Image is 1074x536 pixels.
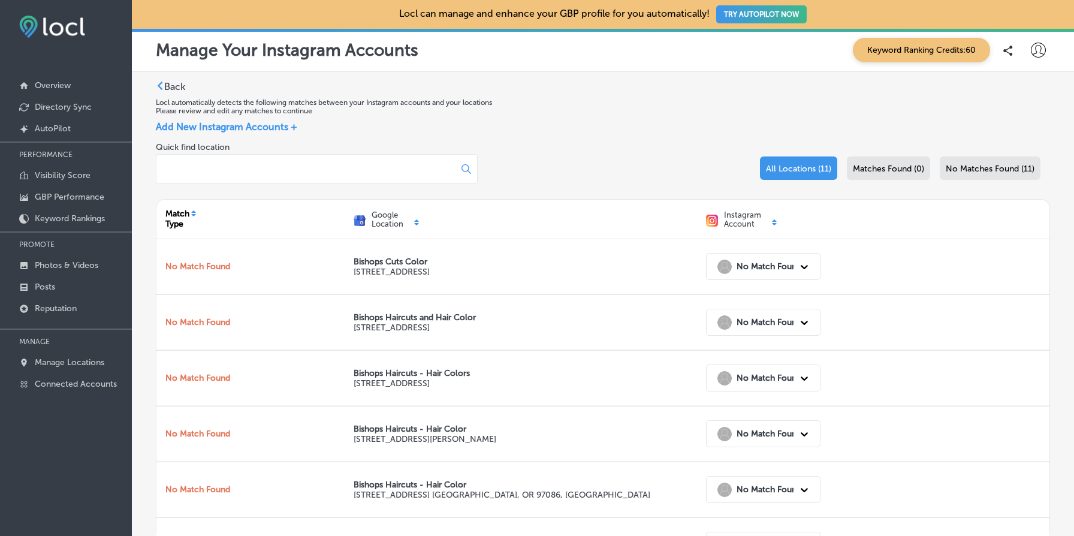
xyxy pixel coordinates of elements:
span: Keyword Ranking Credits: 60 [853,38,990,62]
img: fda3e92497d09a02dc62c9cd864e3231.png [19,16,85,38]
p: Directory Sync [35,102,92,112]
span: Matches Found (0) [853,164,924,174]
p: AutoPilot [35,124,71,134]
strong: Bishops Haircuts - Hair Color [354,424,466,434]
span: Add New Instagram Accounts + [156,121,297,133]
p: Overview [35,80,71,91]
p: [STREET_ADDRESS] [GEOGRAPHIC_DATA], OR 97086, [GEOGRAPHIC_DATA] [354,490,650,500]
label: Quick find location [156,142,478,152]
p: No Match Found [165,429,230,439]
strong: No Match Found [737,317,801,327]
label: Back [164,81,185,92]
p: Reputation [35,303,77,314]
p: No Match Found [165,317,230,327]
a: Back [156,81,185,92]
strong: No Match Found [737,429,801,439]
img: No Match Found [717,260,732,274]
p: Locl automatically detects the following matches between your Instagram accounts and your locations [156,98,1050,107]
p: Photos & Videos [35,260,98,270]
p: Posts [35,282,55,292]
img: No Match Found [717,427,732,441]
strong: Bishops Cuts Color [354,257,427,267]
p: Manage Your Instagram Accounts [156,40,418,60]
strong: Bishops Haircuts - Hair Colors [354,368,470,378]
p: No Match Found [165,373,230,383]
p: Please review and edit any matches to continue [156,107,1050,115]
strong: No Match Found [737,261,801,272]
strong: Bishops Haircuts and Hair Color [354,312,476,323]
p: Manage Locations [35,357,104,368]
p: Google Location [372,210,403,228]
p: [STREET_ADDRESS] [354,267,430,277]
p: Keyword Rankings [35,213,105,224]
p: [STREET_ADDRESS][PERSON_NAME] [354,434,496,444]
p: [STREET_ADDRESS] [354,323,476,333]
p: GBP Performance [35,192,104,202]
span: No Matches Found (11) [946,164,1034,174]
p: [STREET_ADDRESS] [354,378,470,389]
img: No Match Found [717,483,732,497]
p: Connected Accounts [35,379,117,389]
strong: Bishops Haircuts - Hair Color [354,480,466,490]
div: Match Type [165,209,189,229]
p: Visibility Score [35,170,90,180]
button: TRY AUTOPILOT NOW [716,5,807,23]
strong: No Match Found [737,373,801,383]
p: Instagram Account [724,210,761,228]
p: No Match Found [165,261,230,272]
img: No Match Found [717,371,732,386]
p: No Match Found [165,484,230,495]
strong: No Match Found [737,484,801,495]
span: All Locations (11) [766,164,831,174]
img: No Match Found [717,315,732,330]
